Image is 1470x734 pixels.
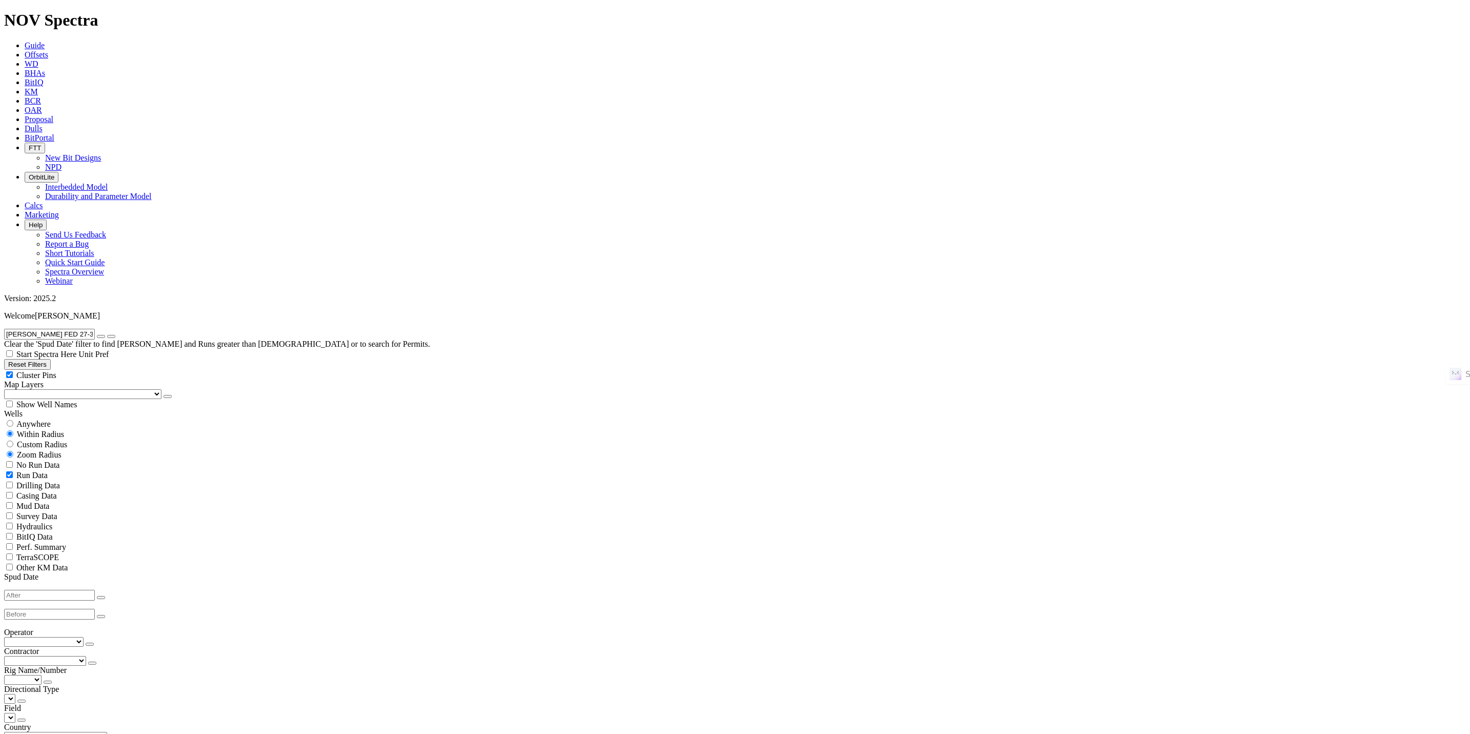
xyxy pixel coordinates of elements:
filter-controls-checkbox: TerraSCOPE Data [4,562,1466,572]
a: Marketing [25,210,59,219]
a: Short Tutorials [45,249,94,257]
a: New Bit Designs [45,153,101,162]
input: After [4,590,95,601]
span: Operator [4,628,33,637]
span: Drilling Data [16,481,60,490]
input: Start Spectra Here [6,350,13,357]
filter-controls-checkbox: TerraSCOPE Data [4,552,1466,562]
span: Anywhere [16,420,51,428]
span: Other KM Data [16,563,68,572]
a: BHAs [25,69,45,77]
span: Clear the 'Spud Date' filter to find [PERSON_NAME] and Runs greater than [DEMOGRAPHIC_DATA] or to... [4,340,430,348]
span: Cluster Pins [16,371,56,380]
a: KM [25,87,38,96]
a: Offsets [25,50,48,59]
div: Wells [4,409,1466,419]
span: Hydraulics [16,522,52,531]
a: WD [25,59,38,68]
span: Start Spectra Here [16,350,76,359]
filter-controls-checkbox: Performance Summary [4,542,1466,552]
a: BitPortal [25,133,54,142]
div: Version: 2025.2 [4,294,1466,303]
span: No Run Data [16,461,59,469]
span: Casing Data [16,491,57,500]
span: Contractor [4,647,39,656]
input: Before [4,609,95,620]
a: Webinar [45,276,73,285]
a: Guide [25,41,45,50]
span: Unit Pref [78,350,109,359]
span: Show Well Names [16,400,77,409]
a: Report a Bug [45,240,89,248]
a: Send Us Feedback [45,230,106,239]
span: Directional Type [4,685,59,693]
span: Within Radius [17,430,64,439]
a: Proposal [25,115,53,124]
span: Custom Radius [17,440,67,449]
a: Interbedded Model [45,183,108,191]
span: [PERSON_NAME] [35,311,100,320]
span: Perf. Summary [16,543,66,551]
span: Map Layers [4,380,44,389]
p: Welcome [4,311,1466,321]
filter-controls-checkbox: Hydraulics Analysis [4,521,1466,531]
a: Dulls [25,124,43,133]
button: Reset Filters [4,359,51,370]
span: FTT [29,144,41,152]
span: OrbitLite [29,173,54,181]
span: Mud Data [16,502,49,510]
button: Help [25,220,47,230]
button: OrbitLite [25,172,58,183]
button: FTT [25,143,45,153]
a: Quick Start Guide [45,258,105,267]
h1: NOV Spectra [4,11,1466,30]
span: BitIQ Data [16,532,53,541]
span: TerraSCOPE [16,553,59,562]
a: BCR [25,96,41,105]
span: Country [4,723,31,731]
span: Survey Data [16,512,57,521]
span: Rig Name/Number [4,666,67,675]
a: BitIQ [25,78,43,87]
a: Durability and Parameter Model [45,192,152,201]
span: Zoom Radius [17,450,62,459]
input: Search [4,329,95,340]
a: NPD [45,163,62,171]
span: Spud Date [4,572,38,581]
span: Run Data [16,471,48,480]
a: OAR [25,106,42,114]
span: Field [4,704,21,712]
a: Calcs [25,201,43,210]
span: Help [29,221,43,229]
a: Spectra Overview [45,267,104,276]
